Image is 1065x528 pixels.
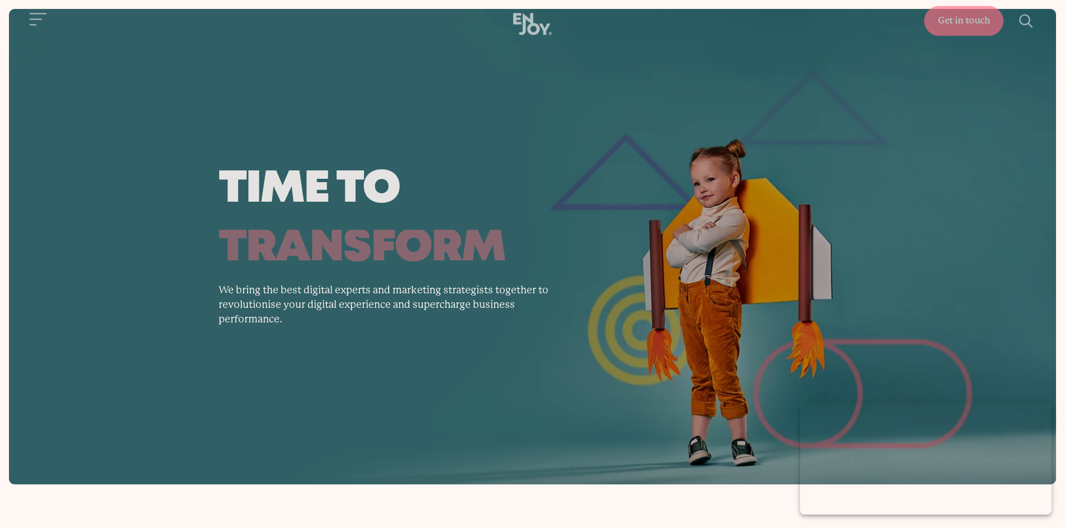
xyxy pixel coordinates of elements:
span: time to [219,174,847,204]
p: We bring the best digital experts and marketing strategists together to revolutionise your digita... [219,283,554,326]
button: Site navigation [27,20,50,44]
span: transform [219,230,505,267]
a: Get in touch [924,18,1004,49]
button: Site search [1015,22,1038,45]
